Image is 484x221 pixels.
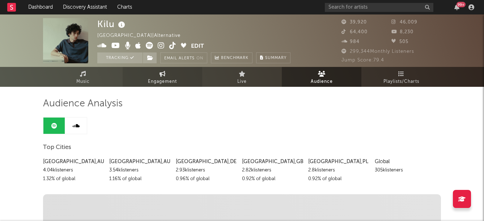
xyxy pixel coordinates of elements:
[43,143,71,152] span: Top Cities
[325,3,433,12] input: Search for artists
[221,54,249,63] span: Benchmark
[176,166,237,175] div: 2.93k listeners
[43,175,104,183] div: 1.32 % of global
[43,166,104,175] div: 4.04k listeners
[191,42,204,51] button: Edit
[341,58,384,63] span: Jump Score: 79.4
[375,166,436,175] div: 305k listeners
[202,67,282,87] a: Live
[383,77,419,86] span: Playlists/Charts
[109,166,170,175] div: 3.54k listeners
[341,39,360,44] span: 984
[341,20,367,25] span: 39,920
[176,175,237,183] div: 0.96 % of global
[457,2,466,7] div: 99 +
[109,157,170,166] div: [GEOGRAPHIC_DATA] , AU
[391,39,408,44] span: 505
[361,67,441,87] a: Playlists/Charts
[242,157,303,166] div: [GEOGRAPHIC_DATA] , GB
[308,166,369,175] div: 2.8k listeners
[196,56,203,60] em: On
[311,77,333,86] span: Audience
[123,67,202,87] a: Engagement
[391,20,417,25] span: 46,009
[454,4,459,10] button: 99+
[43,99,123,108] span: Audience Analysis
[282,67,361,87] a: Audience
[242,166,303,175] div: 2.82k listeners
[265,56,286,60] span: Summary
[148,77,177,86] span: Engagement
[97,18,127,30] div: Kilu
[211,52,252,63] a: Benchmark
[97,52,143,63] button: Tracking
[308,175,369,183] div: 0.92 % of global
[375,157,436,166] div: Global
[109,175,170,183] div: 1.16 % of global
[176,157,237,166] div: [GEOGRAPHIC_DATA] , DE
[160,52,207,63] button: Email AlertsOn
[76,77,90,86] span: Music
[242,175,303,183] div: 0.92 % of global
[97,31,189,40] div: [GEOGRAPHIC_DATA] | Alternative
[43,157,104,166] div: [GEOGRAPHIC_DATA] , AU
[237,77,247,86] span: Live
[308,157,369,166] div: [GEOGRAPHIC_DATA] , PL
[341,49,414,54] span: 299,344 Monthly Listeners
[256,52,290,63] button: Summary
[341,30,368,34] span: 64,400
[391,30,413,34] span: 8,230
[43,67,123,87] a: Music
